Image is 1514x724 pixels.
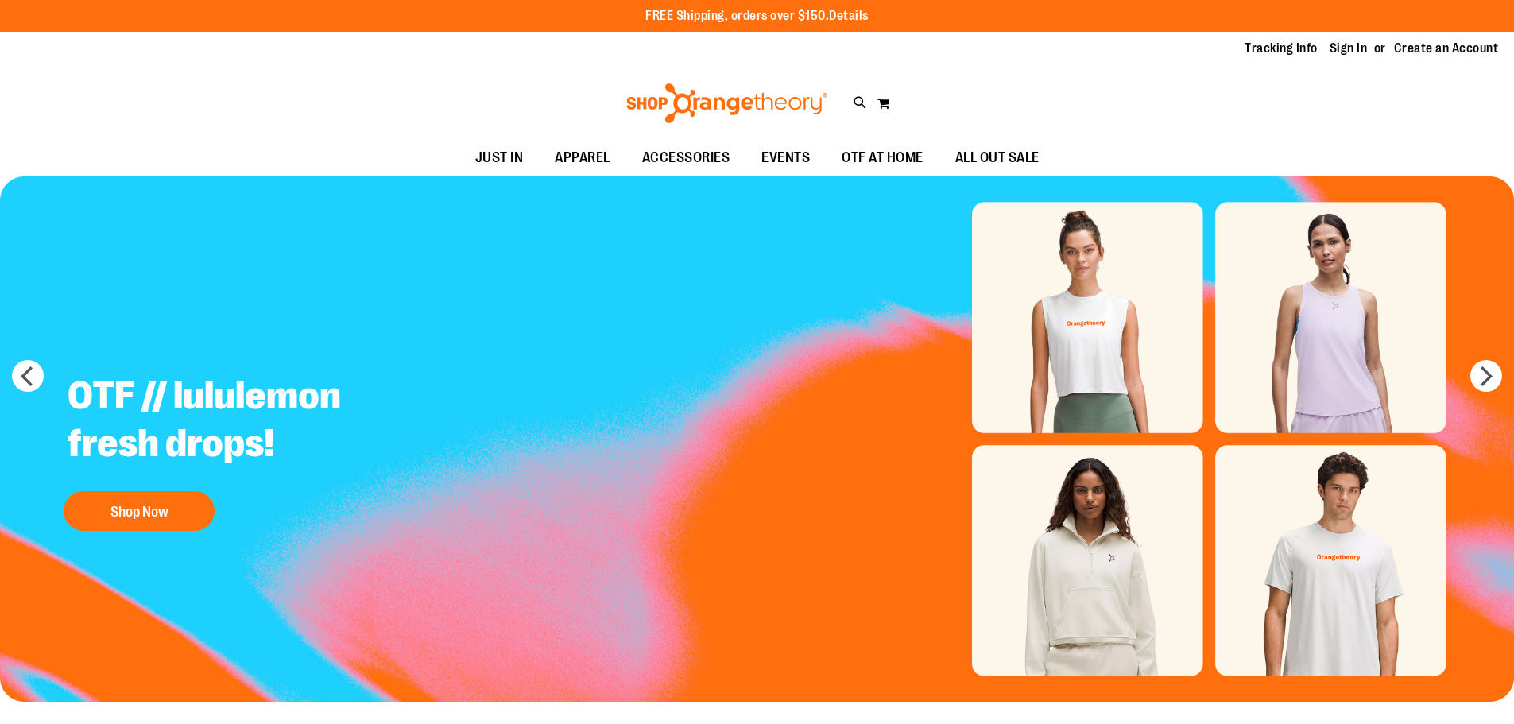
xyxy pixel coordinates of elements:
a: Details [829,9,869,23]
span: APPAREL [555,140,610,176]
span: OTF AT HOME [842,140,924,176]
h2: OTF // lululemon fresh drops! [56,360,451,483]
button: Shop Now [64,491,215,531]
button: prev [12,360,44,392]
img: Shop Orangetheory [624,83,830,123]
span: EVENTS [761,140,810,176]
a: Create an Account [1394,40,1499,57]
a: OTF // lululemon fresh drops! Shop Now [56,360,451,539]
button: next [1470,360,1502,392]
span: ALL OUT SALE [955,140,1040,176]
p: FREE Shipping, orders over $150. [645,7,869,25]
span: JUST IN [475,140,524,176]
span: ACCESSORIES [642,140,730,176]
a: Tracking Info [1245,40,1318,57]
a: Sign In [1330,40,1368,57]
